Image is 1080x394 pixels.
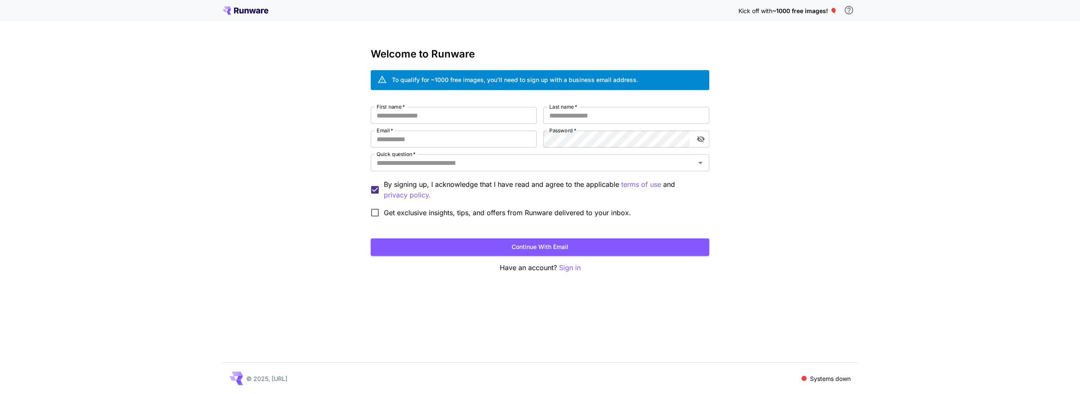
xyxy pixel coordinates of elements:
label: Last name [549,103,577,110]
button: By signing up, I acknowledge that I have read and agree to the applicable terms of use and [384,190,431,200]
p: Have an account? [371,263,709,273]
button: By signing up, I acknowledge that I have read and agree to the applicable and privacy policy. [621,179,661,190]
h3: Welcome to Runware [371,48,709,60]
p: privacy policy. [384,190,431,200]
p: By signing up, I acknowledge that I have read and agree to the applicable and [384,179,703,200]
span: ~1000 free images! 🎈 [772,7,837,14]
p: © 2025, [URL] [246,374,287,383]
p: terms of use [621,179,661,190]
button: toggle password visibility [693,131,708,147]
button: Continue with email [371,238,709,256]
button: Open [694,157,706,169]
span: Get exclusive insights, tips, and offers from Runware delivered to your inbox. [384,208,631,218]
button: Sign in [559,263,581,273]
button: In order to qualify for free credit, you need to sign up with a business email address and click ... [840,2,857,19]
label: Quick question [377,150,416,158]
label: First name [377,103,405,110]
p: Systems down [810,374,851,383]
span: Kick off with [738,7,772,14]
label: Email [377,127,393,134]
div: To qualify for ~1000 free images, you’ll need to sign up with a business email address. [392,75,638,84]
label: Password [549,127,576,134]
